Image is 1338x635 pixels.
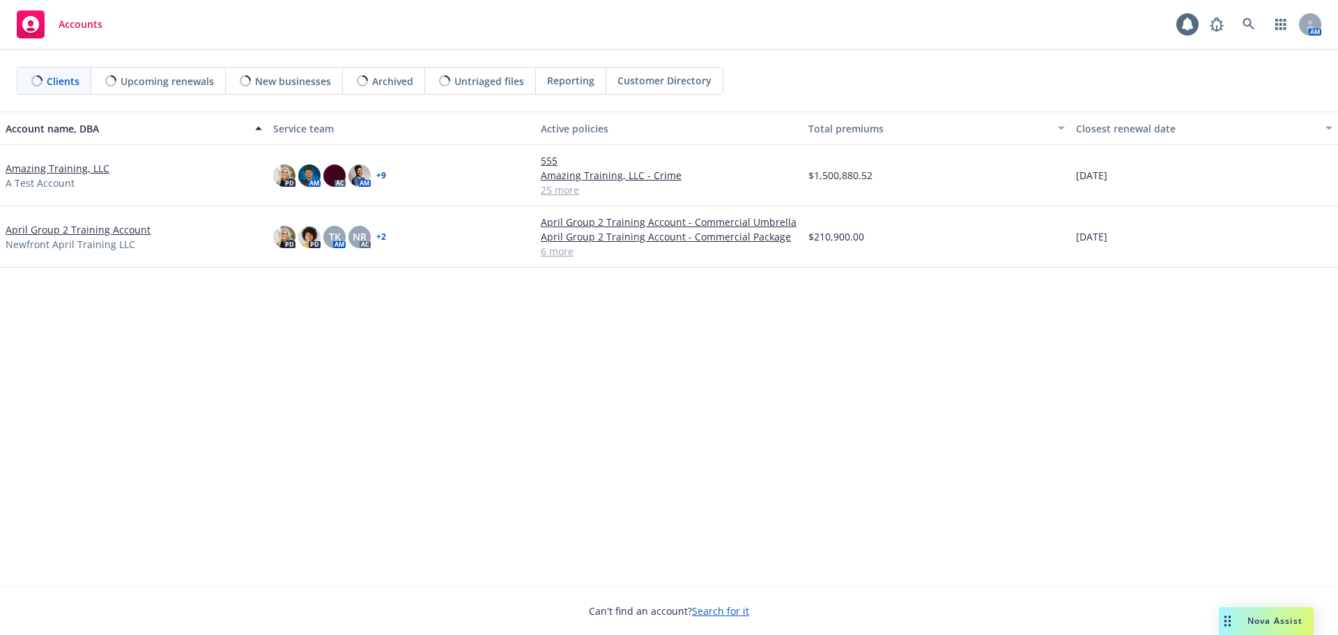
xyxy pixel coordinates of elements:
[6,161,109,176] a: Amazing Training, LLC
[1235,10,1263,38] a: Search
[541,244,797,259] a: 6 more
[454,74,524,89] span: Untriaged files
[808,229,864,244] span: $210,900.00
[541,229,797,244] a: April Group 2 Training Account - Commercial Package
[11,5,108,44] a: Accounts
[372,74,413,89] span: Archived
[1076,229,1107,244] span: [DATE]
[376,171,386,180] a: + 9
[541,215,797,229] a: April Group 2 Training Account - Commercial Umbrella
[1267,10,1295,38] a: Switch app
[6,121,247,136] div: Account name, DBA
[541,168,797,183] a: Amazing Training, LLC - Crime
[617,73,712,88] span: Customer Directory
[273,226,295,248] img: photo
[1219,607,1236,635] div: Drag to move
[1070,112,1338,145] button: Closest renewal date
[255,74,331,89] span: New businesses
[273,121,530,136] div: Service team
[1219,607,1314,635] button: Nova Assist
[541,153,797,168] a: 555
[6,237,135,252] span: Newfront April Training LLC
[1076,168,1107,183] span: [DATE]
[329,229,341,244] span: TK
[348,165,371,187] img: photo
[6,222,151,237] a: April Group 2 Training Account
[121,74,214,89] span: Upcoming renewals
[1203,10,1231,38] a: Report a Bug
[541,183,797,197] a: 25 more
[273,165,295,187] img: photo
[589,604,749,618] span: Can't find an account?
[6,176,75,190] span: A Test Account
[541,121,797,136] div: Active policies
[1247,615,1302,627] span: Nova Assist
[268,112,535,145] button: Service team
[547,73,594,88] span: Reporting
[692,604,749,618] a: Search for it
[353,229,367,244] span: NR
[298,226,321,248] img: photo
[59,19,102,30] span: Accounts
[535,112,803,145] button: Active policies
[47,74,79,89] span: Clients
[323,165,346,187] img: photo
[803,112,1070,145] button: Total premiums
[298,165,321,187] img: photo
[376,233,386,241] a: + 2
[808,168,872,183] span: $1,500,880.52
[808,121,1049,136] div: Total premiums
[1076,121,1317,136] div: Closest renewal date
